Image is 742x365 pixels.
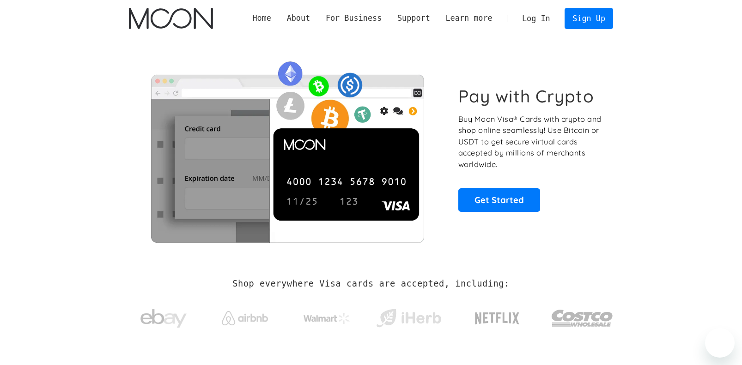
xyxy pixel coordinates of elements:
div: Learn more [438,12,500,24]
img: Airbnb [222,311,268,325]
img: Walmart [304,313,350,324]
div: Learn more [445,12,492,24]
a: Walmart [292,304,361,329]
img: iHerb [374,306,443,330]
a: ebay [129,295,198,338]
img: Moon Cards let you spend your crypto anywhere Visa is accepted. [129,55,445,242]
div: Support [397,12,430,24]
a: Airbnb [211,302,280,330]
div: Support [389,12,438,24]
img: Costco [551,301,613,335]
a: Get Started [458,188,540,211]
a: iHerb [374,297,443,335]
img: Netflix [474,307,520,330]
a: Costco [551,292,613,340]
img: Moon Logo [129,8,213,29]
iframe: Button to launch messaging window [705,328,735,358]
img: ebay [140,304,187,333]
a: home [129,8,213,29]
h2: Shop everywhere Visa cards are accepted, including: [232,279,509,289]
div: For Business [326,12,382,24]
a: Log In [514,8,558,29]
a: Home [245,12,279,24]
div: For Business [318,12,389,24]
a: Netflix [456,298,539,335]
div: About [279,12,318,24]
a: Sign Up [565,8,613,29]
div: About [287,12,310,24]
h1: Pay with Crypto [458,86,594,107]
p: Buy Moon Visa® Cards with crypto and shop online seamlessly! Use Bitcoin or USDT to get secure vi... [458,114,603,170]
